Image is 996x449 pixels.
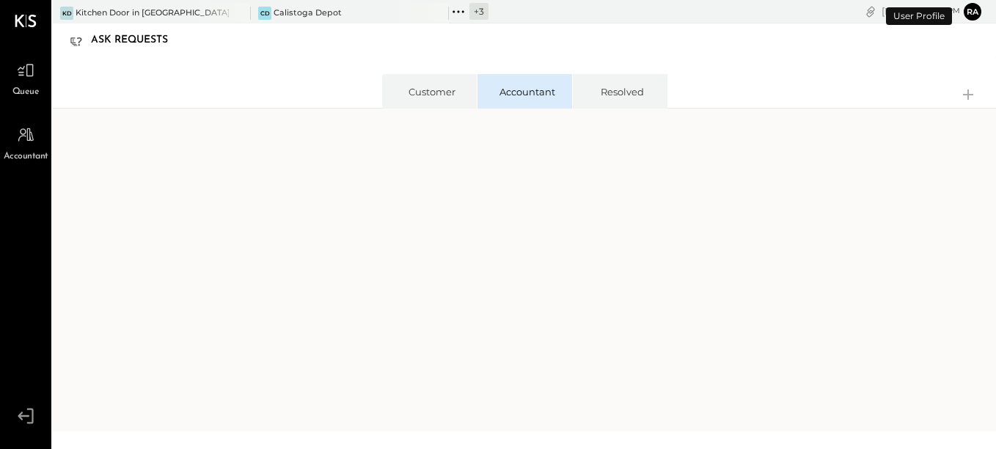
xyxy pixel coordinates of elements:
div: KD [60,7,73,20]
a: Queue [1,56,51,99]
div: User Profile [886,7,952,25]
div: + 3 [469,3,488,20]
div: [DATE] [882,4,960,18]
div: Ask Requests [91,29,183,52]
div: copy link [863,4,878,19]
span: 4 : 22 [916,4,945,18]
span: Queue [12,86,40,99]
button: ra [964,3,981,21]
div: Customer [397,85,466,98]
div: Accountant [492,85,562,98]
div: Calistoga Depot [274,7,342,19]
div: CD [258,7,271,20]
li: Resolved [572,74,667,109]
a: Accountant [1,121,51,164]
span: pm [948,6,960,16]
span: Accountant [4,150,48,164]
div: Kitchen Door in [GEOGRAPHIC_DATA] [76,7,229,19]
